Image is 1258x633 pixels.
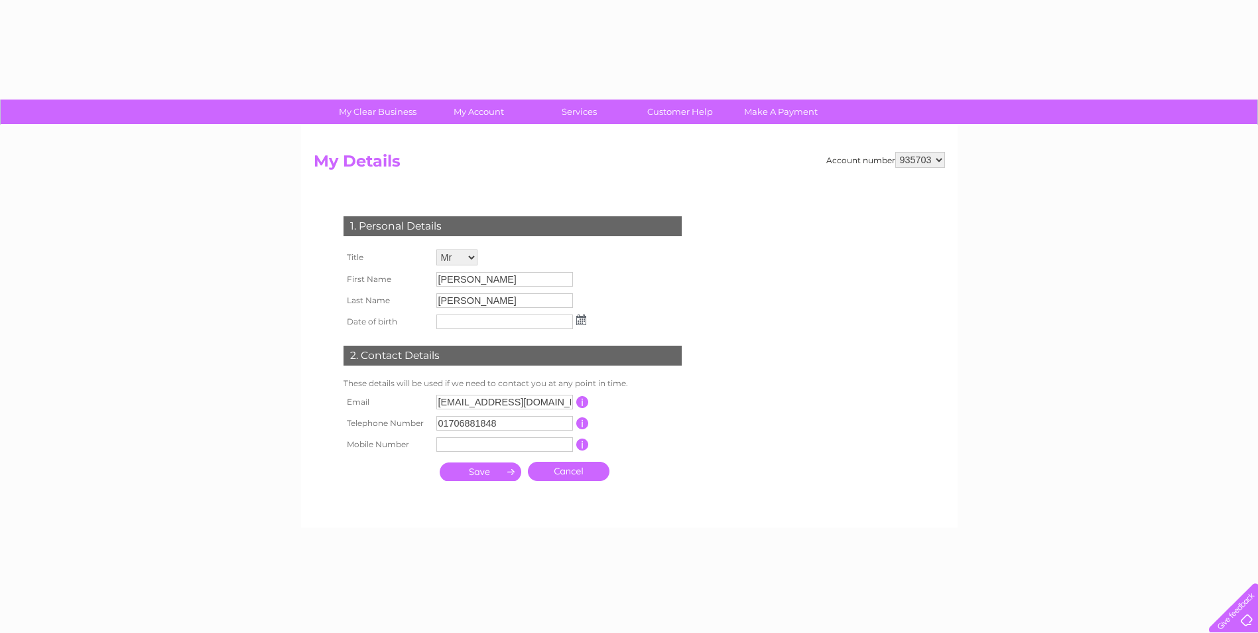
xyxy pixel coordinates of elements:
[576,439,589,451] input: Information
[424,100,533,124] a: My Account
[344,346,682,366] div: 2. Contact Details
[625,100,735,124] a: Customer Help
[340,376,685,391] td: These details will be used if we need to contact you at any point in time.
[528,462,609,481] a: Cancel
[576,315,586,325] img: ...
[340,413,433,434] th: Telephone Number
[525,100,634,124] a: Services
[340,290,433,311] th: Last Name
[340,391,433,413] th: Email
[576,396,589,408] input: Information
[344,216,682,236] div: 1. Personal Details
[340,434,433,455] th: Mobile Number
[340,269,433,290] th: First Name
[576,417,589,429] input: Information
[340,311,433,332] th: Date of birth
[340,246,433,269] th: Title
[726,100,836,124] a: Make A Payment
[826,152,945,168] div: Account number
[440,462,521,481] input: Submit
[323,100,432,124] a: My Clear Business
[314,152,945,177] h2: My Details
